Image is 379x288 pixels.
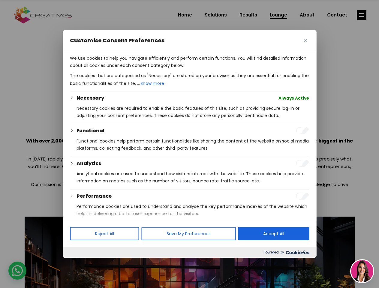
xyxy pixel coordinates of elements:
p: We use cookies to help you navigate efficiently and perform certain functions. You will find deta... [70,55,309,69]
span: Customise Consent Preferences [70,37,164,44]
img: Close [304,39,307,42]
button: Show more [140,79,165,88]
div: Customise Consent Preferences [63,30,316,258]
input: Enable Performance [296,193,309,200]
input: Enable Functional [296,127,309,134]
p: The cookies that are categorised as "Necessary" are stored on your browser as they are essential ... [70,72,309,88]
button: Accept All [238,227,309,240]
button: Performance [77,193,112,200]
button: Analytics [77,160,101,167]
button: Functional [77,127,104,134]
input: Enable Analytics [296,160,309,167]
span: Always Active [278,94,309,102]
img: agent [351,260,373,282]
button: Necessary [77,94,104,102]
button: Reject All [70,227,139,240]
p: Functional cookies help perform certain functionalities like sharing the content of the website o... [77,137,309,152]
p: Necessary cookies are required to enable the basic features of this site, such as providing secur... [77,105,309,119]
button: Close [302,37,309,44]
img: Cookieyes logo [286,250,309,254]
p: Analytical cookies are used to understand how visitors interact with the website. These cookies h... [77,170,309,184]
p: Performance cookies are used to understand and analyse the key performance indexes of the website... [77,203,309,217]
div: Powered by [63,247,316,258]
button: Save My Preferences [141,227,236,240]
